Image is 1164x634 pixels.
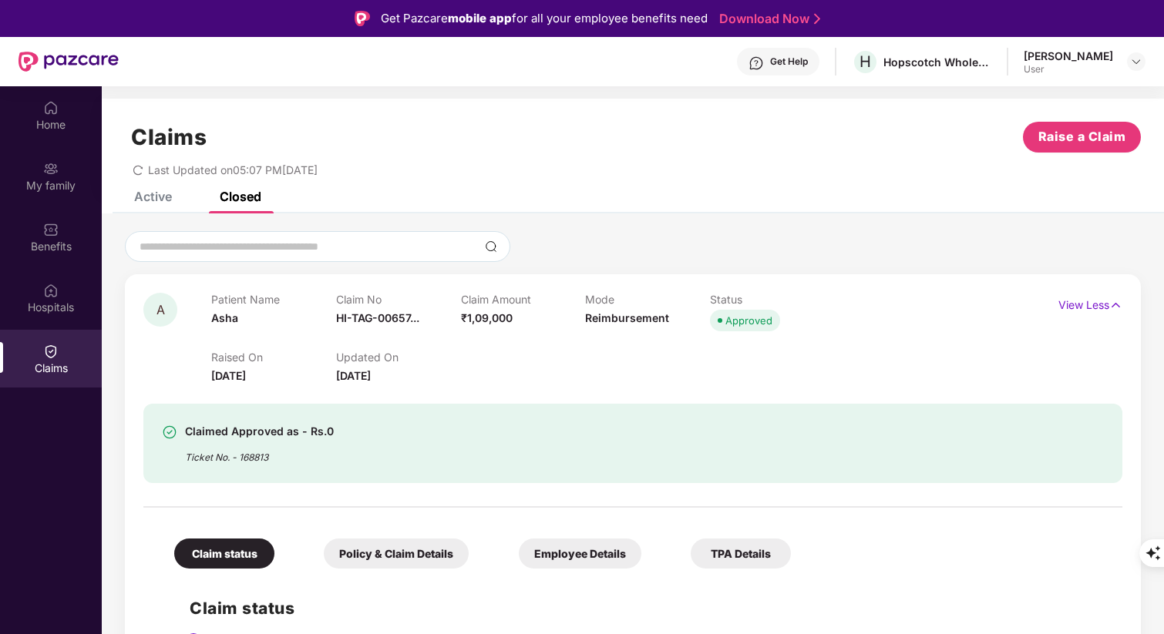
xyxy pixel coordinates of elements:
[190,595,1107,621] h2: Claim status
[883,55,991,69] div: Hopscotch Wholesale Trading Private Limited
[1024,63,1113,75] div: User
[134,189,172,204] div: Active
[485,240,497,253] img: svg+xml;base64,PHN2ZyBpZD0iU2VhcmNoLTMyeDMyIiB4bWxucz0iaHR0cDovL3d3dy53My5vcmcvMjAwMC9zdmciIHdpZH...
[43,161,59,176] img: svg+xml;base64,PHN2ZyB3aWR0aD0iMjAiIGhlaWdodD0iMjAiIHZpZXdCb3g9IjAgMCAyMCAyMCIgZmlsbD0ibm9uZSIgeG...
[211,351,336,364] p: Raised On
[1058,293,1122,314] p: View Less
[1024,49,1113,63] div: [PERSON_NAME]
[220,189,261,204] div: Closed
[691,538,791,569] div: TPA Details
[519,538,641,569] div: Employee Details
[43,283,59,298] img: svg+xml;base64,PHN2ZyBpZD0iSG9zcGl0YWxzIiB4bWxucz0iaHR0cDovL3d3dy53My5vcmcvMjAwMC9zdmciIHdpZHRoPS...
[710,293,835,306] p: Status
[336,311,419,324] span: HI-TAG-00657...
[725,313,772,328] div: Approved
[211,293,336,306] p: Patient Name
[1130,55,1142,68] img: svg+xml;base64,PHN2ZyBpZD0iRHJvcGRvd24tMzJ4MzIiIHhtbG5zPSJodHRwOi8vd3d3LnczLm9yZy8yMDAwL3N2ZyIgd2...
[211,369,246,382] span: [DATE]
[174,538,274,569] div: Claim status
[185,422,334,441] div: Claimed Approved as - Rs.0
[19,52,119,72] img: New Pazcare Logo
[1023,122,1141,153] button: Raise a Claim
[43,100,59,116] img: svg+xml;base64,PHN2ZyBpZD0iSG9tZSIgeG1sbnM9Imh0dHA6Ly93d3cudzMub3JnLzIwMDAvc3ZnIiB3aWR0aD0iMjAiIG...
[749,55,764,71] img: svg+xml;base64,PHN2ZyBpZD0iSGVscC0zMngzMiIgeG1sbnM9Imh0dHA6Ly93d3cudzMub3JnLzIwMDAvc3ZnIiB3aWR0aD...
[211,311,238,324] span: Asha
[336,293,461,306] p: Claim No
[770,55,808,68] div: Get Help
[1109,297,1122,314] img: svg+xml;base64,PHN2ZyB4bWxucz0iaHR0cDovL3d3dy53My5vcmcvMjAwMC9zdmciIHdpZHRoPSIxNyIgaGVpZ2h0PSIxNy...
[148,163,318,176] span: Last Updated on 05:07 PM[DATE]
[336,351,461,364] p: Updated On
[381,9,708,28] div: Get Pazcare for all your employee benefits need
[461,311,513,324] span: ₹1,09,000
[585,293,710,306] p: Mode
[185,441,334,465] div: Ticket No. - 168813
[355,11,370,26] img: Logo
[131,124,207,150] h1: Claims
[156,304,165,317] span: A
[860,52,871,71] span: H
[43,222,59,237] img: svg+xml;base64,PHN2ZyBpZD0iQmVuZWZpdHMiIHhtbG5zPSJodHRwOi8vd3d3LnczLm9yZy8yMDAwL3N2ZyIgd2lkdGg9Ij...
[133,163,143,176] span: redo
[814,11,820,27] img: Stroke
[1038,127,1126,146] span: Raise a Claim
[448,11,512,25] strong: mobile app
[719,11,816,27] a: Download Now
[336,369,371,382] span: [DATE]
[324,538,469,569] div: Policy & Claim Details
[585,311,669,324] span: Reimbursement
[461,293,586,306] p: Claim Amount
[43,344,59,359] img: svg+xml;base64,PHN2ZyBpZD0iQ2xhaW0iIHhtbG5zPSJodHRwOi8vd3d3LnczLm9yZy8yMDAwL3N2ZyIgd2lkdGg9IjIwIi...
[162,424,177,440] img: svg+xml;base64,PHN2ZyBpZD0iU3VjY2Vzcy0zMngzMiIgeG1sbnM9Imh0dHA6Ly93d3cudzMub3JnLzIwMDAvc3ZnIiB3aW...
